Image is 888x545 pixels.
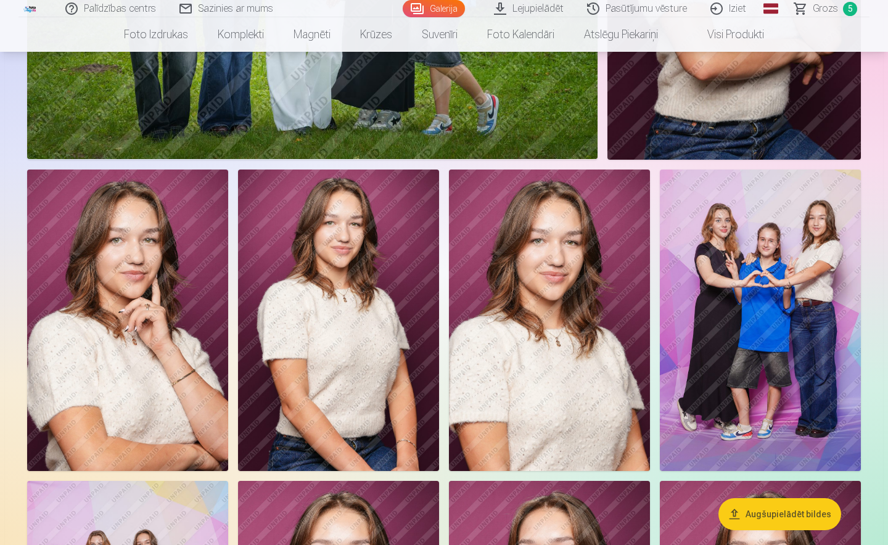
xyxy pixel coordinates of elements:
[472,17,569,52] a: Foto kalendāri
[718,498,841,530] button: Augšupielādēt bildes
[813,1,838,16] span: Grozs
[673,17,779,52] a: Visi produkti
[23,5,37,12] img: /fa1
[109,17,203,52] a: Foto izdrukas
[407,17,472,52] a: Suvenīri
[279,17,345,52] a: Magnēti
[345,17,407,52] a: Krūzes
[203,17,279,52] a: Komplekti
[843,2,857,16] span: 5
[569,17,673,52] a: Atslēgu piekariņi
